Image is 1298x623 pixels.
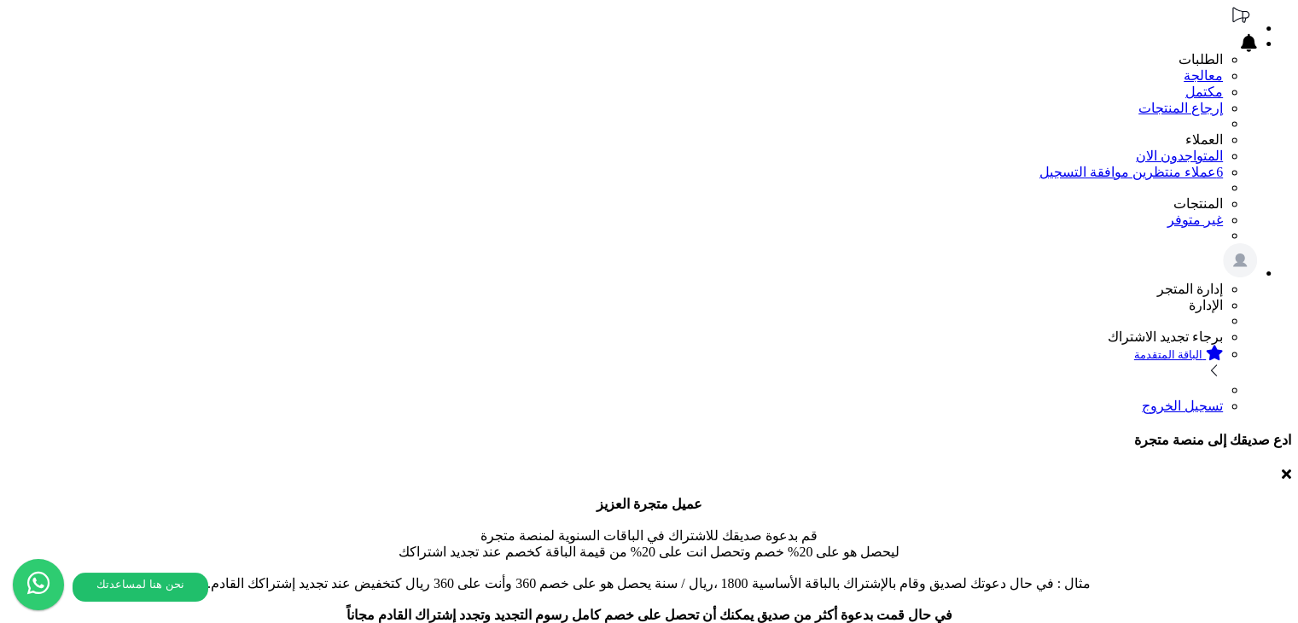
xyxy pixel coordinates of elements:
[597,497,702,511] b: عميل متجرة العزيز
[1138,101,1223,115] a: إرجاع المنتجات
[1134,348,1202,361] small: الباقة المتقدمة
[1142,399,1223,413] a: تسجيل الخروج
[1136,148,1223,163] a: المتواجدون الان
[7,297,1223,313] li: الإدارة
[7,345,1223,382] a: الباقة المتقدمة
[1157,282,1223,296] span: إدارة المتجر
[1167,213,1223,227] a: غير متوفر
[7,195,1223,212] li: المنتجات
[7,51,1223,67] li: الطلبات
[1039,165,1223,179] a: 6عملاء منتظرين موافقة التسجيل
[7,432,1291,448] h4: ادع صديقك إلى منصة متجرة
[1216,165,1223,179] span: 6
[346,608,952,622] b: في حال قمت بدعوة أكثر من صديق يمكنك أن تحصل على خصم كامل رسوم التجديد وتجدد إشتراك القادم مجاناً
[7,329,1223,345] li: برجاء تجديد الاشتراك
[7,131,1223,148] li: العملاء
[7,67,1223,84] a: معالجة
[1223,20,1257,35] a: تحديثات المنصة
[1185,84,1223,99] a: مكتمل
